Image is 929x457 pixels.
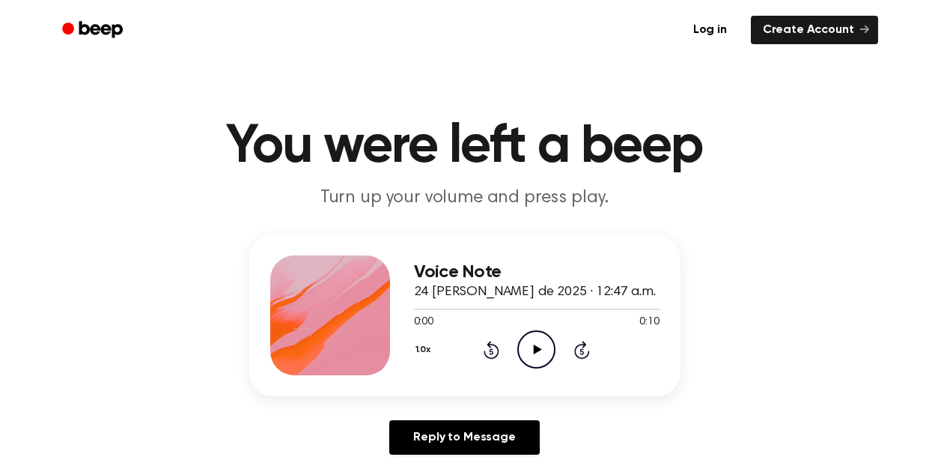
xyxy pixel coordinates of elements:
span: 24 [PERSON_NAME] de 2025 · 12:47 a.m. [414,285,656,299]
button: 1.0x [414,337,436,363]
a: Create Account [751,16,878,44]
h1: You were left a beep [82,120,848,174]
span: 0:00 [414,315,433,330]
a: Reply to Message [389,420,539,455]
h3: Voice Note [414,262,660,282]
span: 0:10 [639,315,659,330]
a: Log in [678,13,742,47]
p: Turn up your volume and press play. [177,186,752,211]
a: Beep [52,16,136,45]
